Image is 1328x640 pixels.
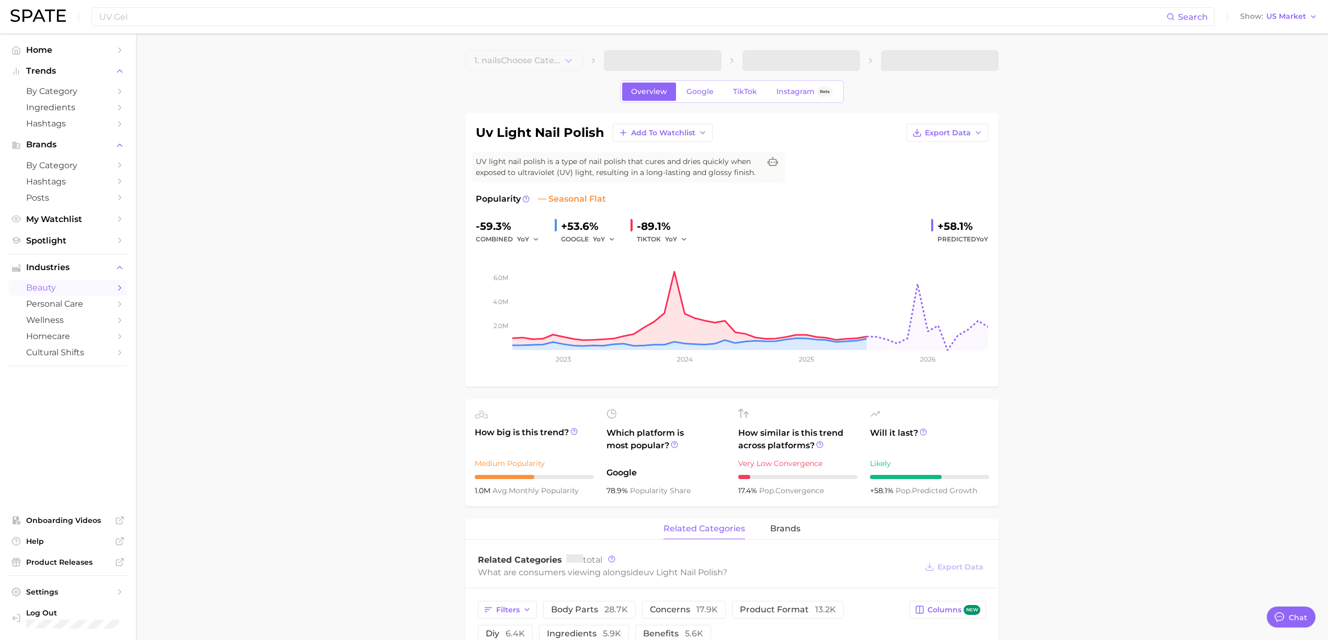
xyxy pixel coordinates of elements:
[8,513,128,528] a: Onboarding Videos
[631,129,695,137] span: Add to Watchlist
[937,233,988,246] span: Predicted
[26,140,110,149] span: Brands
[896,486,977,495] span: predicted growth
[478,601,537,619] button: Filters
[476,156,760,178] span: UV light nail polish is a type of nail polish that cures and dries quickly when exposed to ultrav...
[606,486,630,495] span: 78.9%
[8,344,128,360] a: cultural shifts
[799,355,814,363] tspan: 2025
[486,630,525,638] span: diy
[759,486,775,495] abbr: popularity index
[26,102,110,112] span: Ingredients
[26,177,110,187] span: Hashtags
[8,137,128,153] button: Brands
[8,115,128,132] a: Hashtags
[622,83,676,101] a: Overview
[637,233,694,246] div: TIKTOK
[8,232,128,249] a: Spotlight
[8,533,128,549] a: Help
[606,427,726,461] span: Which platform is most popular?
[738,427,857,452] span: How similar is this trend across platforms?
[8,328,128,344] a: homecare
[26,557,110,567] span: Product Releases
[474,56,563,65] span: 1. nails Choose Category
[26,331,110,341] span: homecare
[663,524,745,533] span: related categories
[820,87,830,96] span: Beta
[870,486,896,495] span: +58.1%
[738,475,857,479] div: 1 / 10
[665,233,688,246] button: YoY
[738,486,759,495] span: 17.4%
[685,629,703,638] span: 5.6k
[870,475,989,479] div: 6 / 10
[547,630,621,638] span: ingredients
[637,218,694,235] div: -89.1%
[1266,14,1306,19] span: US Market
[8,63,128,79] button: Trends
[475,475,594,479] div: 5 / 10
[493,486,509,495] abbr: average
[976,235,988,243] span: YoY
[896,486,912,495] abbr: popularity index
[925,129,971,137] span: Export Data
[476,126,604,139] h1: uv light nail polish
[26,283,110,293] span: beauty
[26,537,110,546] span: Help
[815,604,836,614] span: 13.2k
[909,601,986,619] button: Columnsnew
[1238,10,1320,24] button: ShowUS Market
[768,83,842,101] a: InstagramBeta
[8,42,128,58] a: Home
[8,190,128,206] a: Posts
[566,555,602,565] span: total
[740,606,836,614] span: product format
[8,584,128,600] a: Settings
[1178,12,1208,22] span: Search
[937,563,983,572] span: Export Data
[26,214,110,224] span: My Watchlist
[733,87,757,96] span: TikTok
[506,629,525,638] span: 6.4k
[476,218,546,235] div: -59.3%
[26,66,110,76] span: Trends
[870,457,989,470] div: Likely
[631,87,667,96] span: Overview
[677,355,693,363] tspan: 2024
[724,83,766,101] a: TikTok
[665,235,677,243] span: YoY
[561,233,622,246] div: GOOGLE
[920,355,935,363] tspan: 2026
[8,83,128,99] a: by Category
[759,486,824,495] span: convergence
[650,606,718,614] span: concerns
[496,606,520,614] span: Filters
[556,355,571,363] tspan: 2023
[1240,14,1263,19] span: Show
[928,605,980,615] span: Columns
[8,554,128,570] a: Product Releases
[475,457,594,470] div: Medium Popularity
[26,315,110,325] span: wellness
[26,160,110,170] span: by Category
[26,608,142,618] span: Log Out
[26,86,110,96] span: by Category
[465,50,583,71] button: 1. nailsChoose Category
[644,567,723,577] span: uv light nail polish
[493,486,579,495] span: monthly popularity
[937,218,988,235] div: +58.1%
[478,555,562,565] span: Related Categories
[8,211,128,227] a: My Watchlist
[8,173,128,190] a: Hashtags
[8,260,128,275] button: Industries
[538,195,546,203] img: seasonal flat
[538,193,606,205] span: seasonal flat
[603,629,621,638] span: 5.9k
[98,8,1166,26] input: Search here for a brand, industry, or ingredient
[561,218,622,235] div: +53.6%
[964,605,980,615] span: new
[551,606,628,614] span: body parts
[686,87,714,96] span: Google
[738,457,857,470] div: Very Low Convergence
[26,45,110,55] span: Home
